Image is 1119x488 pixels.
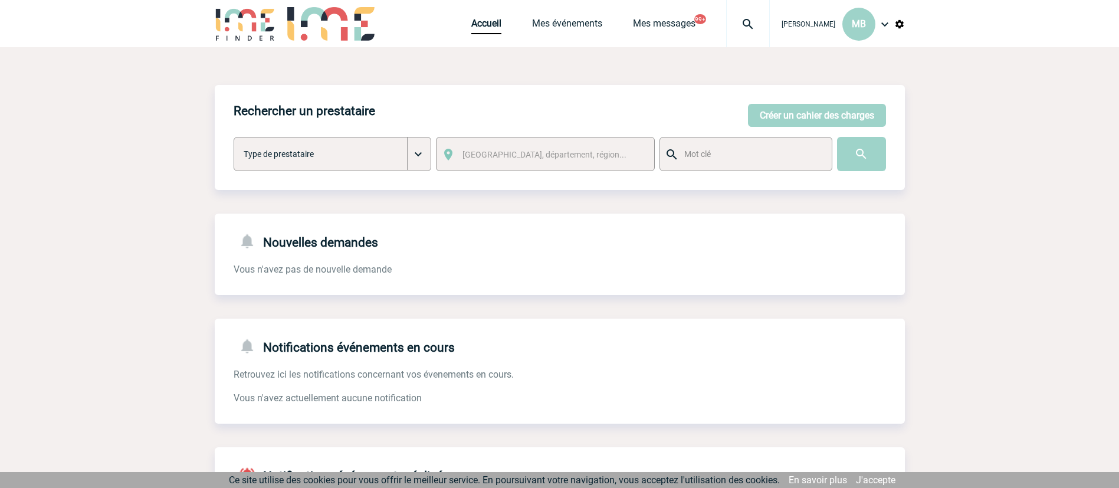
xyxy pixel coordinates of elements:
h4: Rechercher un prestataire [234,104,375,118]
span: Vous n'avez actuellement aucune notification [234,392,422,404]
a: Accueil [471,18,501,34]
span: Retrouvez ici les notifications concernant vos évenements en cours. [234,369,514,380]
a: J'accepte [856,474,895,486]
img: notifications-active-24-px-r.png [238,466,263,483]
h4: Notifications événements réalisés [234,466,449,483]
a: En savoir plus [789,474,847,486]
img: notifications-24-px-g.png [238,338,263,355]
a: Mes messages [633,18,695,34]
input: Mot clé [681,146,821,162]
span: Vous n'avez pas de nouvelle demande [234,264,392,275]
span: [GEOGRAPHIC_DATA], département, région... [462,150,626,159]
h4: Notifications événements en cours [234,338,455,355]
img: IME-Finder [215,7,276,41]
span: Ce site utilise des cookies pour vous offrir le meilleur service. En poursuivant votre navigation... [229,474,780,486]
h4: Nouvelles demandes [234,232,378,250]
span: MB [852,18,866,30]
span: [PERSON_NAME] [782,20,835,28]
img: notifications-24-px-g.png [238,232,263,250]
a: Mes événements [532,18,602,34]
input: Submit [837,137,886,171]
button: 99+ [694,14,706,24]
